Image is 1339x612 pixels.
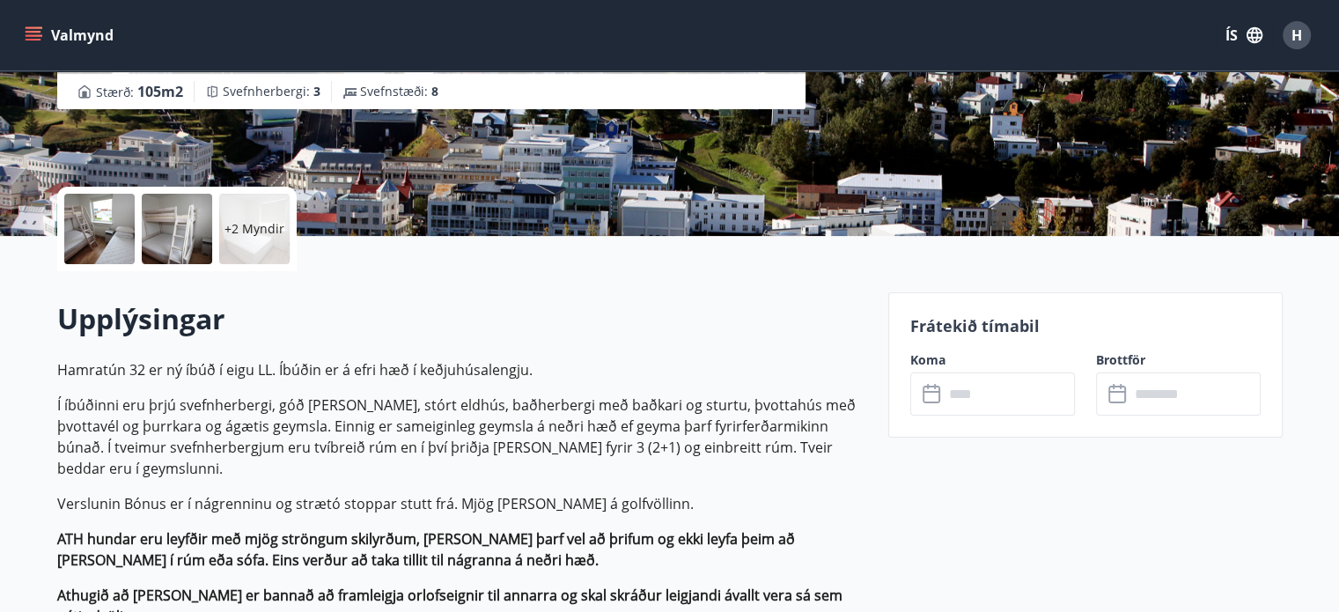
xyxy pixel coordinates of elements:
[57,529,795,570] strong: ATH hundar eru leyfðir með mjög ströngum skilyrðum, [PERSON_NAME] þarf vel að þrifum og ekki leyf...
[57,359,867,380] p: Hamratún 32 er ný íbúð í eigu LL. Íbúðin er á efri hæð í keðjuhúsalengju.
[224,220,284,238] p: +2 Myndir
[1216,19,1272,51] button: ÍS
[431,83,438,100] span: 8
[57,493,867,514] p: Verslunin Bónus er í nágrenninu og strætó stoppar stutt frá. Mjög [PERSON_NAME] á golfvöllinn.
[1096,351,1261,369] label: Brottför
[1276,14,1318,56] button: H
[910,351,1075,369] label: Koma
[223,83,320,100] span: Svefnherbergi :
[57,394,867,479] p: Í íbúðinni eru þrjú svefnherbergi, góð [PERSON_NAME], stórt eldhús, baðherbergi með baðkari og st...
[96,81,183,102] span: Stærð :
[57,299,867,338] h2: Upplýsingar
[910,314,1261,337] p: Frátekið tímabil
[313,83,320,100] span: 3
[1291,26,1302,45] span: H
[360,83,438,100] span: Svefnstæði :
[21,19,121,51] button: menu
[137,82,183,101] span: 105 m2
